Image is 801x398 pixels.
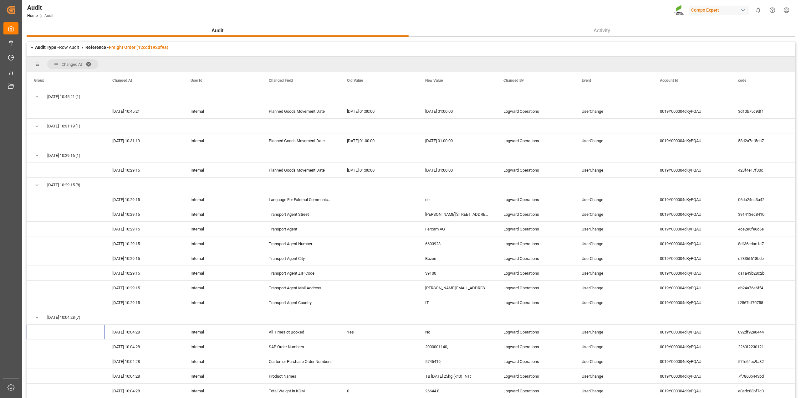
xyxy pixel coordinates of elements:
div: UserChange [574,163,652,177]
div: 0 [339,384,418,398]
div: [DATE] 01:00:00 [418,104,496,118]
span: [DATE] 10:29:16 [47,148,75,163]
span: (1) [75,119,80,133]
div: Internal [183,325,261,339]
div: [DATE] 10:29:15 [105,192,183,207]
span: Changed At [62,62,82,67]
div: SAP Order Numbers [261,339,339,354]
div: Internal [183,295,261,310]
div: [DATE] 10:04:28 [105,325,183,339]
div: No [418,325,496,339]
span: Account Id [660,78,678,83]
div: Fercam AG [418,222,496,236]
div: Logward Operations [496,222,574,236]
div: 0019Y000004dKyPQAU [652,325,731,339]
div: [DATE] 10:29:15 [105,266,183,280]
div: 5745419; [418,354,496,369]
div: [PERSON_NAME][EMAIL_ADDRESS][PERSON_NAME][DOMAIN_NAME] [418,281,496,295]
div: 26644.8 [418,384,496,398]
div: UserChange [574,281,652,295]
span: [DATE] 10:31:19 [47,119,75,133]
div: 0019Y000004dKyPQAU [652,354,731,369]
div: 6603923 [418,236,496,251]
div: Logward Operations [496,163,574,177]
span: (1) [75,90,80,104]
div: Logward Operations [496,325,574,339]
div: Compo Expert [689,6,749,15]
div: IT [418,295,496,310]
div: Logward Operations [496,266,574,280]
div: Row Audit [35,44,79,51]
button: show 0 new notifications [751,3,765,17]
div: [DATE] 10:29:15 [105,236,183,251]
div: Transport Agent Number [261,236,339,251]
div: [PERSON_NAME][STREET_ADDRESS] [418,207,496,221]
div: UserChange [574,339,652,354]
div: [DATE] 10:04:28 [105,339,183,354]
div: UserChange [574,104,652,118]
div: Transport Agent ZIP Code [261,266,339,280]
div: Transport Agent Street [261,207,339,221]
div: [DATE] 10:29:15 [105,207,183,221]
div: 39100 [418,266,496,280]
div: Internal [183,163,261,177]
div: [DATE] 10:29:15 [105,222,183,236]
div: Transport Agent [261,222,339,236]
div: UserChange [574,192,652,207]
div: Logward Operations [496,384,574,398]
div: Logward Operations [496,369,574,383]
div: UserChange [574,266,652,280]
div: Planned Goods Movement Date [261,133,339,148]
span: [DATE] 10:04:28 [47,310,75,325]
button: Activity [409,25,795,37]
div: UserChange [574,236,652,251]
button: Audit [27,25,409,37]
div: [DATE] 01:00:00 [339,163,418,177]
div: UserChange [574,369,652,383]
div: Internal [183,369,261,383]
div: Bozen [418,251,496,266]
div: [DATE] 10:31:19 [105,133,183,148]
div: Internal [183,384,261,398]
div: [DATE] 10:04:28 [105,369,183,383]
div: UserChange [574,354,652,369]
div: Internal [183,207,261,221]
div: UserChange [574,133,652,148]
div: 0019Y000004dKyPQAU [652,369,731,383]
span: Reference - [85,45,168,50]
div: [DATE] 10:29:15 [105,281,183,295]
div: Internal [183,104,261,118]
div: Internal [183,236,261,251]
div: 0019Y000004dKyPQAU [652,281,731,295]
button: Compo Expert [689,4,751,16]
div: Yes [339,325,418,339]
div: UserChange [574,384,652,398]
span: Event [582,78,591,83]
div: Internal [183,192,261,207]
div: Internal [183,133,261,148]
div: Language For External Communication [261,192,339,207]
span: Changed At [112,78,132,83]
div: Logward Operations [496,192,574,207]
div: UserChange [574,251,652,266]
div: Internal [183,222,261,236]
button: Help Center [765,3,779,17]
div: Planned Goods Movement Date [261,104,339,118]
div: 0019Y000004dKyPQAU [652,207,731,221]
div: Internal [183,251,261,266]
span: (7) [75,310,80,325]
span: [DATE] 10:29:15 [47,178,75,192]
div: [DATE] 10:04:28 [105,354,183,369]
span: New Value [425,78,443,83]
div: [DATE] 01:00:00 [418,133,496,148]
a: Freight Order (12cdd1920f9a) [109,45,168,50]
span: code [738,78,746,83]
div: Logward Operations [496,281,574,295]
div: Logward Operations [496,207,574,221]
div: Product Names [261,369,339,383]
div: TB [DATE] 25kg (x40) INT; [418,369,496,383]
div: Internal [183,281,261,295]
div: Audit [27,3,54,12]
div: 0019Y000004dKyPQAU [652,133,731,148]
div: Transport Agent City [261,251,339,266]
